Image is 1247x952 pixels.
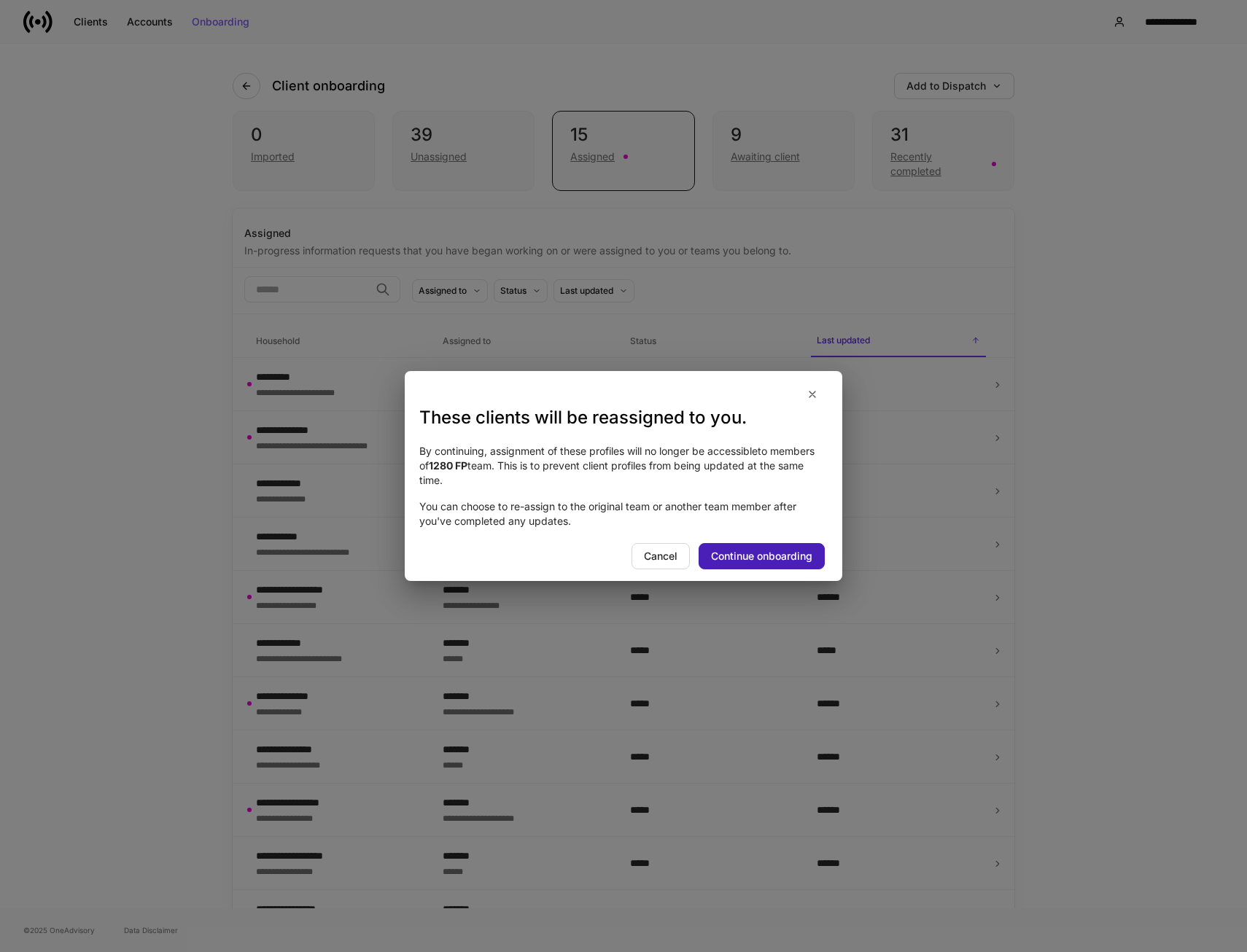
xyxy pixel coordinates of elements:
div: Continue onboarding [711,551,812,561]
button: Cancel [632,543,690,569]
strong: 1280 FP [429,459,467,472]
h3: These clients will be reassigned to you. [419,406,828,429]
button: Continue onboarding [699,543,825,569]
p: By continuing, assignment of these profiles will no longer be accessible to members of team . Thi... [419,444,828,488]
div: Cancel [644,551,677,561]
p: You can choose to re-assign to the original team or another team member after you've completed an... [419,499,828,528]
